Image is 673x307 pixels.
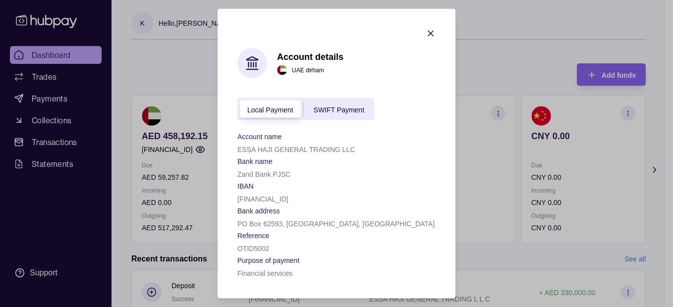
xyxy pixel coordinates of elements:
[237,220,435,228] p: PO Box 62593, [GEOGRAPHIC_DATA], [GEOGRAPHIC_DATA]
[314,105,364,113] span: SWIFT Payment
[237,245,270,253] p: OTID5002
[237,170,290,178] p: Zand Bank PJSC
[237,133,282,141] p: Account name
[237,157,273,165] p: Bank name
[237,146,355,153] p: ESSA HAJI GENERAL TRADING LLC
[237,195,288,203] p: [FINANCIAL_ID]
[247,105,293,113] span: Local Payment
[292,64,324,75] p: UAE dirham
[237,207,280,215] p: Bank address
[237,98,374,120] div: accountIndex
[277,51,343,62] h1: Account details
[237,182,254,190] p: IBAN
[237,232,270,240] p: Reference
[237,269,292,277] p: Financial services
[277,65,287,75] img: ae
[237,256,299,264] p: Purpose of payment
